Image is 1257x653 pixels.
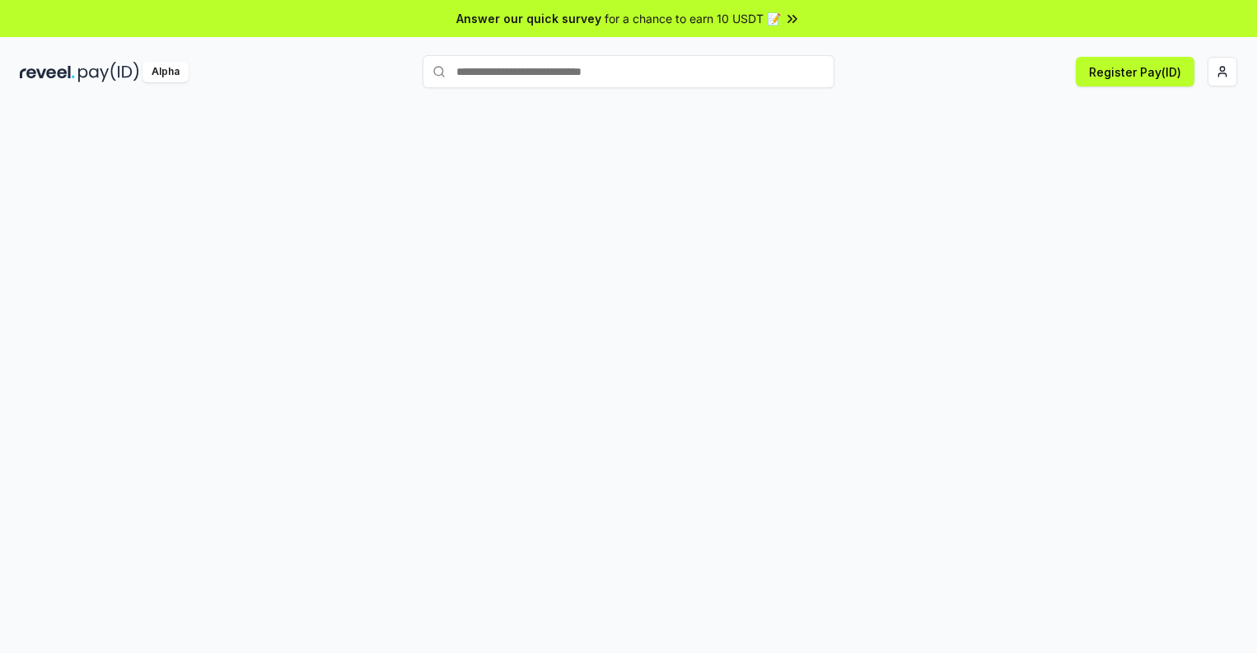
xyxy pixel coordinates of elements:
div: Alpha [143,62,189,82]
span: for a chance to earn 10 USDT 📝 [605,10,781,27]
span: Answer our quick survey [456,10,601,27]
img: pay_id [78,62,139,82]
img: reveel_dark [20,62,75,82]
button: Register Pay(ID) [1076,57,1194,86]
